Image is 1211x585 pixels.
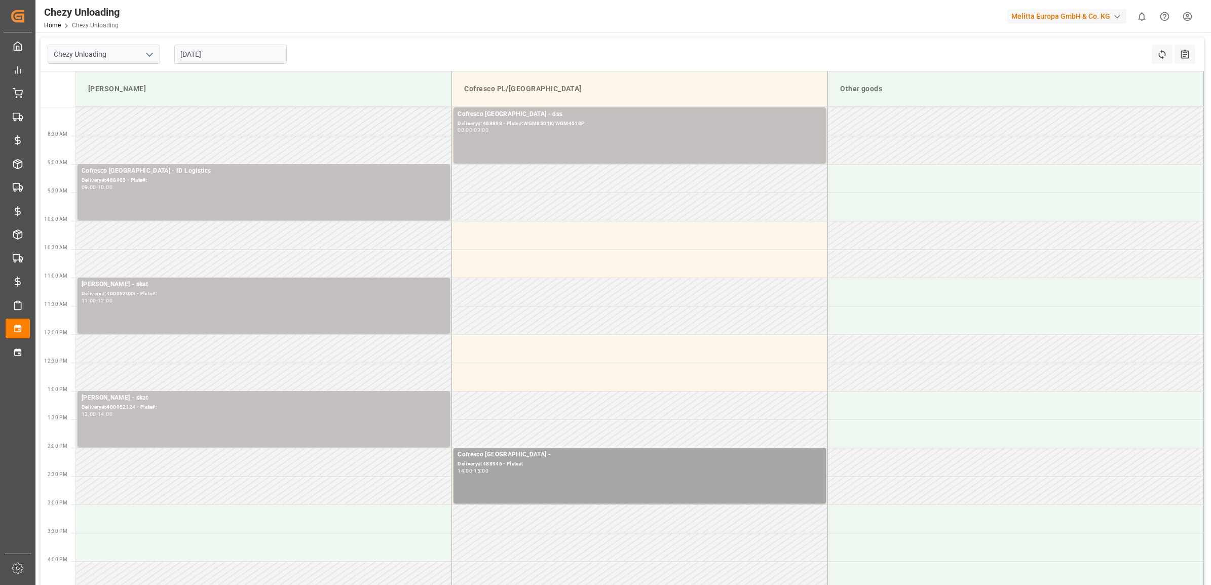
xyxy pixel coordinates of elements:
[474,128,488,132] div: 09:00
[96,298,98,303] div: -
[48,528,67,534] span: 3:30 PM
[98,298,112,303] div: 12:00
[82,166,446,176] div: Cofresco [GEOGRAPHIC_DATA] - ID Logistics
[98,185,112,189] div: 10:00
[82,298,96,303] div: 11:00
[48,131,67,137] span: 8:30 AM
[1007,9,1126,24] div: Melitta Europa GmbH & Co. KG
[141,47,157,62] button: open menu
[474,469,488,473] div: 15:00
[44,216,67,222] span: 10:00 AM
[84,80,443,98] div: [PERSON_NAME]
[48,45,160,64] input: Type to search/select
[96,185,98,189] div: -
[44,358,67,364] span: 12:30 PM
[44,273,67,279] span: 11:00 AM
[472,469,474,473] div: -
[458,128,472,132] div: 08:00
[48,160,67,165] span: 9:00 AM
[96,412,98,416] div: -
[458,469,472,473] div: 14:00
[472,128,474,132] div: -
[174,45,287,64] input: DD.MM.YYYY
[82,280,446,290] div: [PERSON_NAME] - skat
[48,500,67,505] span: 3:00 PM
[458,460,822,469] div: Delivery#:488946 - Plate#:
[1153,5,1176,28] button: Help Center
[458,450,822,460] div: Cofresco [GEOGRAPHIC_DATA] -
[48,386,67,392] span: 1:00 PM
[44,330,67,335] span: 12:00 PM
[48,472,67,477] span: 2:30 PM
[458,120,822,128] div: Delivery#:488898 - Plate#:WGM8501K/WGM4518P
[460,80,819,98] div: Cofresco PL/[GEOGRAPHIC_DATA]
[48,415,67,420] span: 1:30 PM
[1007,7,1130,26] button: Melitta Europa GmbH & Co. KG
[82,412,96,416] div: 13:00
[82,290,446,298] div: Delivery#:400052085 - Plate#:
[48,557,67,562] span: 4:00 PM
[82,403,446,412] div: Delivery#:400052124 - Plate#:
[48,188,67,193] span: 9:30 AM
[98,412,112,416] div: 14:00
[44,5,120,20] div: Chezy Unloading
[82,176,446,185] div: Delivery#:488903 - Plate#:
[1130,5,1153,28] button: show 0 new notifications
[44,22,61,29] a: Home
[44,245,67,250] span: 10:30 AM
[82,393,446,403] div: [PERSON_NAME] - skat
[458,109,822,120] div: Cofresco [GEOGRAPHIC_DATA] - dss
[48,443,67,449] span: 2:00 PM
[44,301,67,307] span: 11:30 AM
[836,80,1195,98] div: Other goods
[82,185,96,189] div: 09:00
